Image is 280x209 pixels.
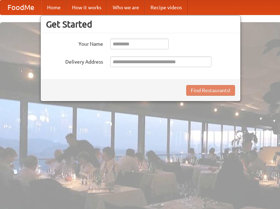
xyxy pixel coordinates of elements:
[186,85,235,96] button: Find Restaurants!
[46,56,103,65] label: Delivery Address
[46,19,235,30] h3: Get Started
[46,39,103,48] label: Your Name
[41,0,66,15] a: Home
[0,0,41,15] a: FoodMe
[145,0,188,15] a: Recipe videos
[66,0,107,15] a: How it works
[107,0,145,15] a: Who we are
